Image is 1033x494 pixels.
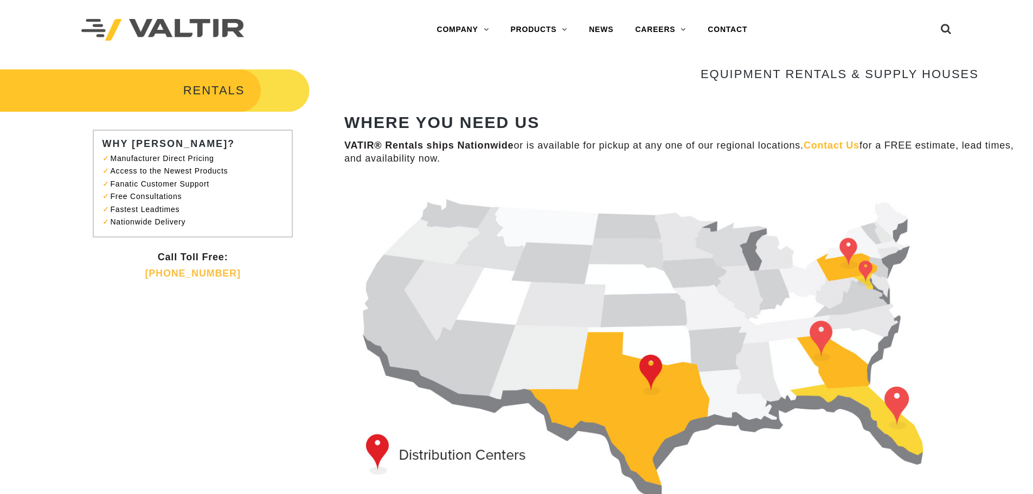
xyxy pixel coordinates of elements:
li: Fanatic Customer Support [107,178,283,190]
a: CAREERS [624,19,697,41]
li: Manufacturer Direct Pricing [107,152,283,165]
a: COMPANY [426,19,499,41]
a: Contact Us [804,140,859,151]
li: Access to the Newest Products [107,165,283,177]
li: Fastest Leadtimes [107,203,283,216]
h3: WHY [PERSON_NAME]? [102,139,288,150]
li: Free Consultations [107,190,283,203]
a: PRODUCTS [499,19,578,41]
a: [PHONE_NUMBER] [145,268,240,279]
a: CONTACT [697,19,758,41]
a: NEWS [578,19,624,41]
p: or is available for pickup at any one of our regional locations. for a FREE estimate, lead times,... [344,139,1017,165]
strong: Call Toll Free: [158,252,228,262]
img: Valtir [81,19,244,41]
strong: VATIR® Rentals ships Nationwide [344,140,514,151]
strong: WHERE YOU NEED US [344,113,540,131]
li: Nationwide Delivery [107,216,283,228]
h3: EQUIPMENT RENTALS & SUPPLY HOUSES [344,68,979,81]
